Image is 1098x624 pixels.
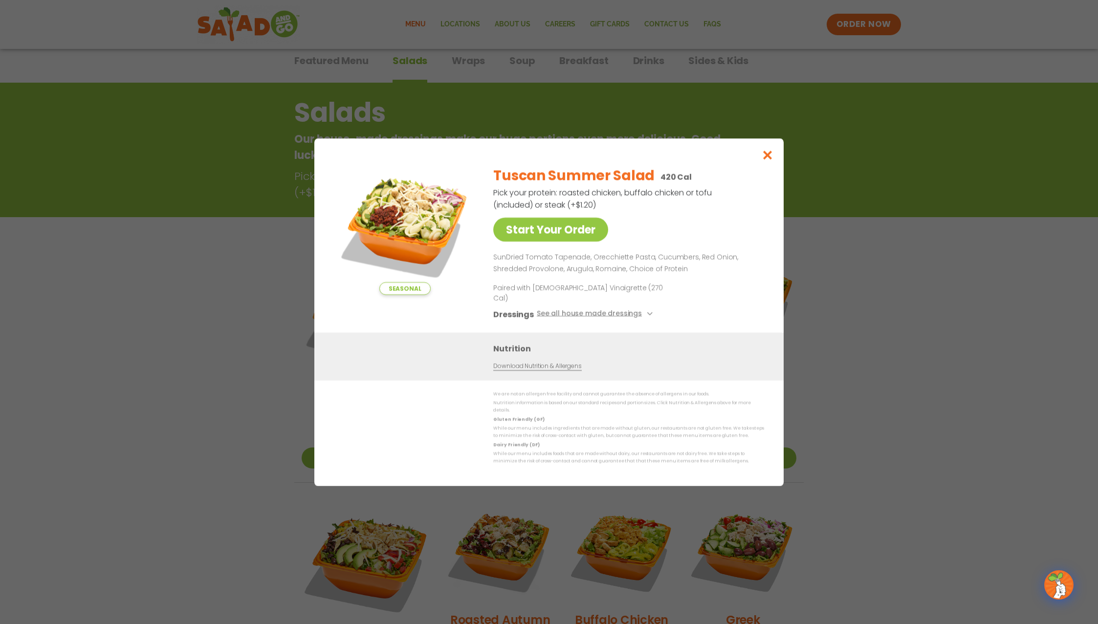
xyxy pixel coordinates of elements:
[493,218,608,242] a: Start Your Order
[537,308,656,320] button: See all house made dressings
[493,186,713,211] p: Pick your protein: roasted chicken, buffalo chicken or tofu (included) or steak (+$1.20)
[493,282,674,303] p: Paired with [DEMOGRAPHIC_DATA] Vinaigrette (270 Cal)
[493,165,655,186] h2: Tuscan Summer Salad
[493,399,764,414] p: Nutrition information is based on our standard recipes and portion sizes. Click Nutrition & Aller...
[493,308,534,320] h3: Dressings
[336,158,473,295] img: Featured product photo for Tuscan Summer Salad
[752,138,784,171] button: Close modal
[493,441,539,447] strong: Dairy Friendly (DF)
[493,342,769,354] h3: Nutrition
[660,171,692,183] p: 420 Cal
[493,251,760,275] p: SunDried Tomato Tapenade, Orecchiette Pasta, Cucumbers, Red Onion, Shredded Provolone, Arugula, R...
[493,416,544,422] strong: Gluten Friendly (GF)
[493,361,581,370] a: Download Nutrition & Allergens
[493,424,764,440] p: While our menu includes ingredients that are made without gluten, our restaurants are not gluten ...
[1045,571,1073,599] img: wpChatIcon
[379,282,431,295] span: Seasonal
[493,390,764,398] p: We are not an allergen free facility and cannot guarantee the absence of allergens in our foods.
[493,450,764,465] p: While our menu includes foods that are made without dairy, our restaurants are not dairy free. We...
